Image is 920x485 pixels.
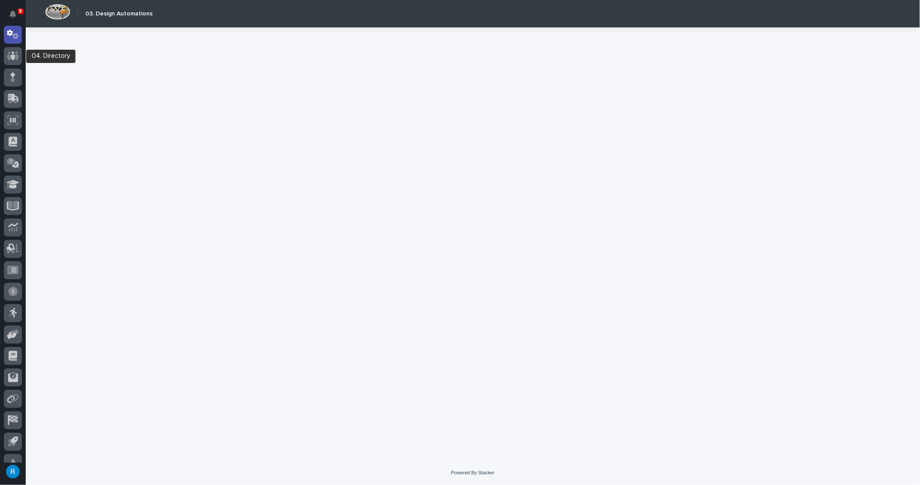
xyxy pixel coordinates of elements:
[4,463,22,481] button: users-avatar
[4,5,22,23] button: Notifications
[85,10,153,18] h2: 03. Design Automations
[451,470,494,475] a: Powered By Stacker
[45,4,70,20] img: Workspace Logo
[11,10,22,24] div: Notifications8
[19,8,22,14] p: 8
